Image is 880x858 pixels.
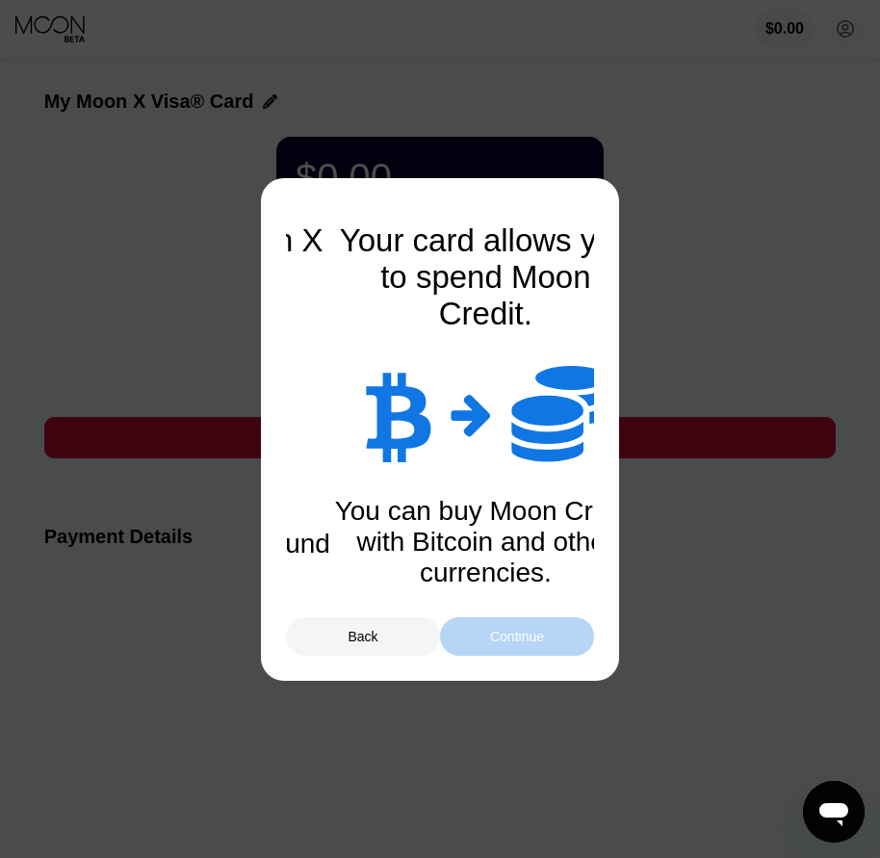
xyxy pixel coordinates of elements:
[440,617,594,656] div: Continue
[511,361,608,467] div: 
[803,781,865,843] iframe: Button to launch messaging window
[451,390,492,438] div: 
[363,366,431,462] div: 
[331,222,639,332] div: Your card allows you to spend Moon Credit.
[348,629,377,644] div: Back
[331,496,639,588] div: You can buy Moon Credit with Bitcoin and other currencies.
[490,629,544,644] div: Continue
[286,617,440,656] div: Back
